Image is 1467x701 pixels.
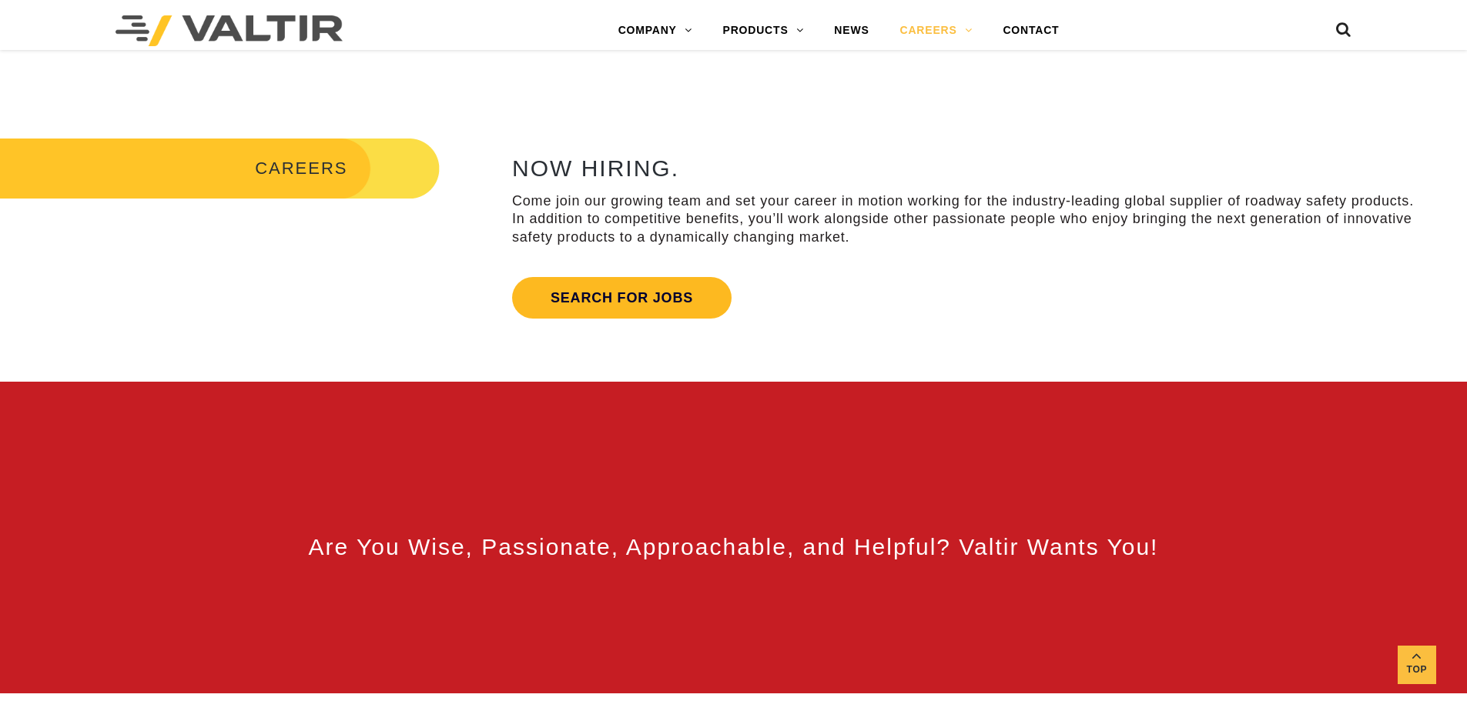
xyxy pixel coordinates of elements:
[885,15,988,46] a: CAREERS
[512,155,1425,181] h2: NOW HIRING.
[987,15,1074,46] a: CONTACT
[603,15,708,46] a: COMPANY
[1398,661,1436,679] span: Top
[819,15,884,46] a: NEWS
[309,534,1159,559] span: Are You Wise, Passionate, Approachable, and Helpful? Valtir Wants You!
[116,15,343,46] img: Valtir
[1398,646,1436,684] a: Top
[512,277,732,319] a: Search for jobs
[512,192,1425,246] p: Come join our growing team and set your career in motion working for the industry-leading global ...
[708,15,819,46] a: PRODUCTS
